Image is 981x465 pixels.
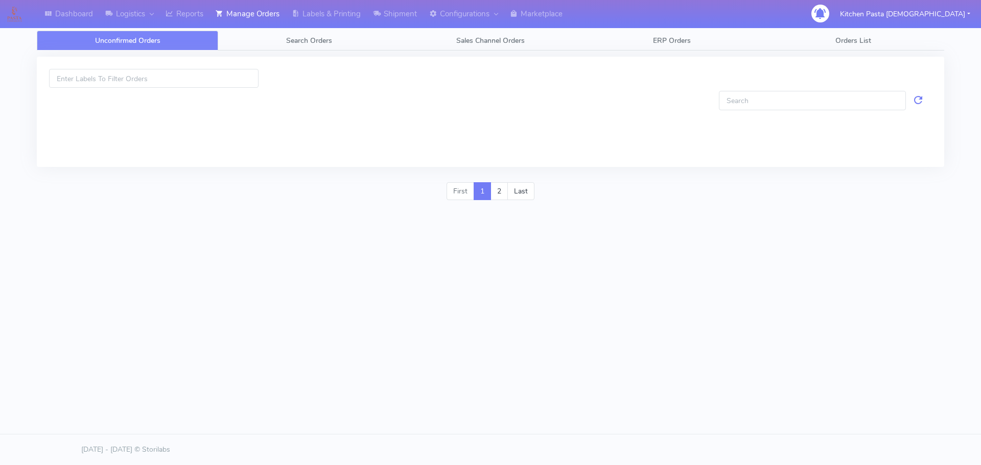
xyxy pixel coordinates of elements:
[95,36,160,45] span: Unconfirmed Orders
[286,36,332,45] span: Search Orders
[456,36,525,45] span: Sales Channel Orders
[653,36,691,45] span: ERP Orders
[719,91,906,110] input: Search
[507,182,534,201] a: Last
[474,182,491,201] a: 1
[832,4,978,25] button: Kitchen Pasta [DEMOGRAPHIC_DATA]
[491,182,508,201] a: 2
[37,31,944,51] ul: Tabs
[835,36,871,45] span: Orders List
[49,69,259,88] input: Enter Labels To Filter Orders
